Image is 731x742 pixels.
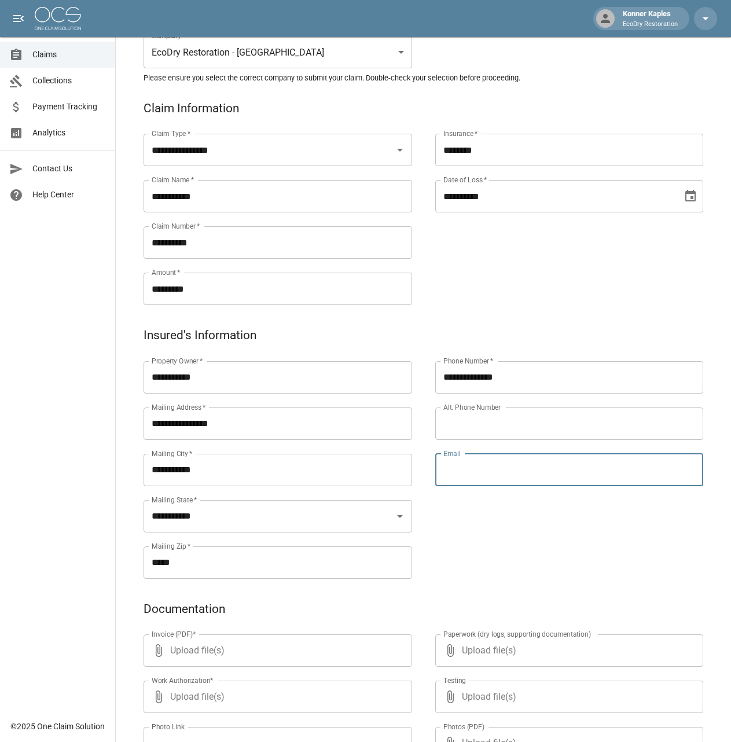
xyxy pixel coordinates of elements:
span: Help Center [32,189,106,201]
div: © 2025 One Claim Solution [10,721,105,732]
span: Collections [32,75,106,87]
span: Upload file(s) [462,681,673,713]
label: Insurance [443,128,477,138]
label: Amount [152,267,181,277]
span: Payment Tracking [32,101,106,113]
p: EcoDry Restoration [623,20,678,30]
span: Claims [32,49,106,61]
label: Claim Number [152,221,200,231]
button: Choose date, selected date is Sep 30, 2025 [679,185,702,208]
label: Claim Type [152,128,190,138]
span: Upload file(s) [170,681,381,713]
span: Contact Us [32,163,106,175]
label: Phone Number [443,356,493,366]
img: ocs-logo-white-transparent.png [35,7,81,30]
span: Upload file(s) [462,634,673,667]
div: Konner Kaples [618,8,682,29]
h5: Please ensure you select the correct company to submit your claim. Double-check your selection be... [144,73,703,83]
button: Open [392,508,408,524]
div: EcoDry Restoration - [GEOGRAPHIC_DATA] [144,36,412,68]
label: Photo Link [152,722,185,732]
label: Testing [443,675,466,685]
span: Upload file(s) [170,634,381,667]
button: open drawer [7,7,30,30]
label: Work Authorization* [152,675,214,685]
label: Date of Loss [443,175,487,185]
label: Property Owner [152,356,203,366]
label: Mailing City [152,449,193,458]
label: Claim Name [152,175,194,185]
label: Email [443,449,461,458]
button: Open [392,142,408,158]
label: Mailing Address [152,402,205,412]
label: Photos (PDF) [443,722,484,732]
label: Alt. Phone Number [443,402,501,412]
label: Invoice (PDF)* [152,629,196,639]
label: Paperwork (dry logs, supporting documentation) [443,629,591,639]
span: Analytics [32,127,106,139]
label: Mailing State [152,495,197,505]
label: Mailing Zip [152,541,191,551]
